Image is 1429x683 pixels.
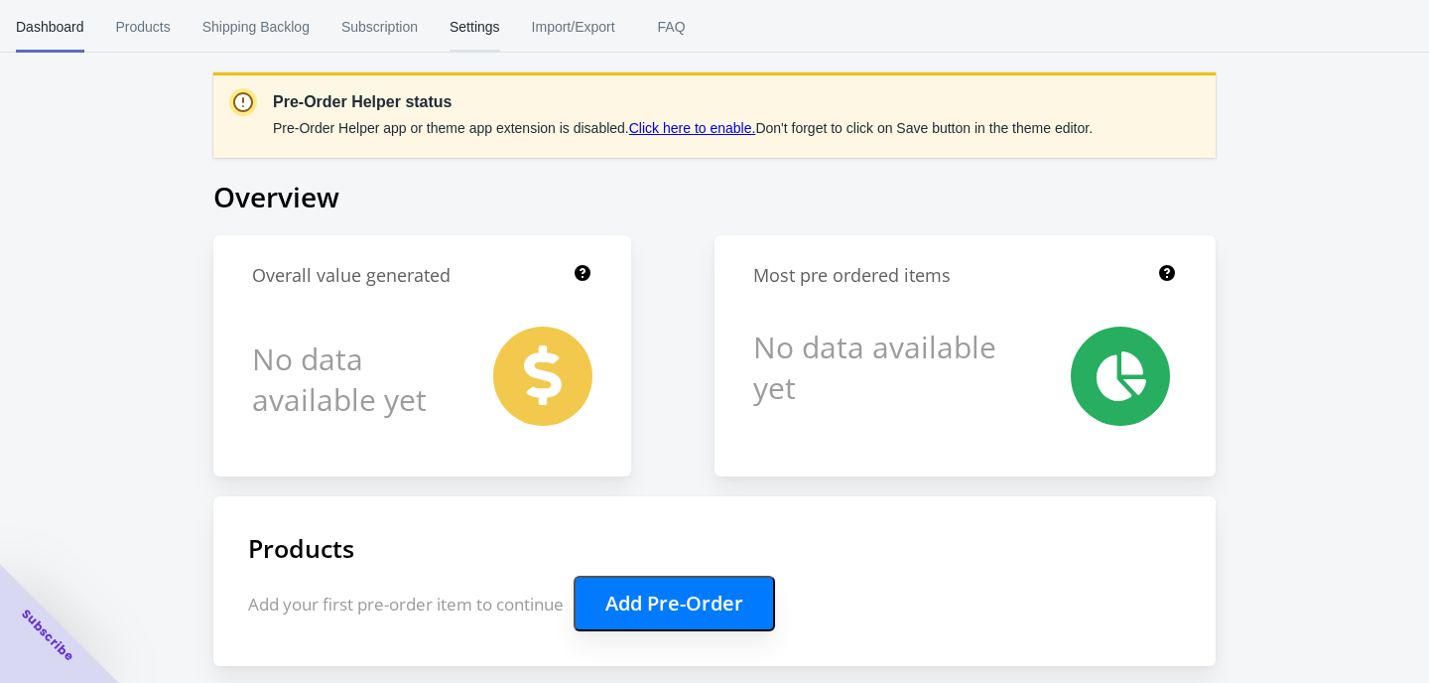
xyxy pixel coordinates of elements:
[273,120,629,136] span: Pre-Order Helper app or theme app extension is disabled.
[248,576,1181,631] p: Add your first pre-order item to continue
[16,1,84,53] span: Dashboard
[629,120,756,136] a: Click here to enable.
[202,1,310,53] span: Shipping Backlog
[252,327,451,431] h1: No data available yet
[248,531,1181,565] h1: Products
[450,1,500,53] span: Settings
[753,327,1000,408] h1: No data available yet
[213,178,1216,215] h1: Overview
[532,1,615,53] span: Import/Export
[18,606,77,665] span: Subscribe
[647,1,697,53] span: FAQ
[273,90,1093,114] p: Pre-Order Helper status
[252,263,451,288] h1: Overall value generated
[755,120,1093,136] span: Don't forget to click on Save button in the theme editor.
[116,1,171,53] span: Products
[341,1,418,53] span: Subscription
[574,576,775,631] button: Add Pre-Order
[753,263,951,288] h1: Most pre ordered items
